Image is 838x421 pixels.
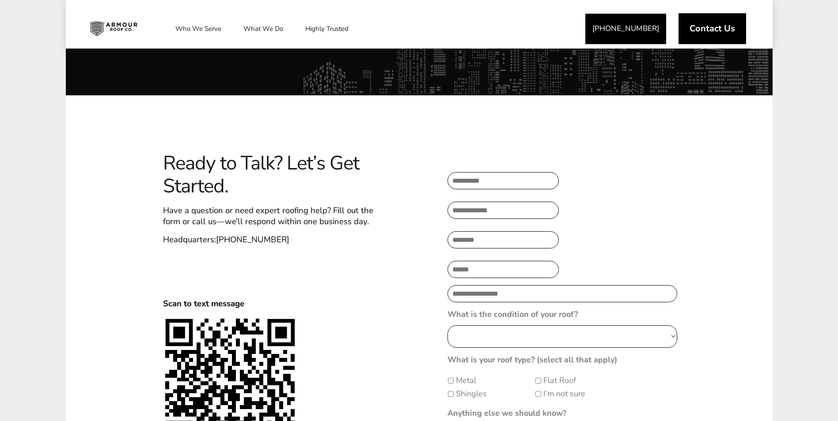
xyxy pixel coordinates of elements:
[216,234,289,245] a: [PHONE_NUMBER]
[679,13,746,44] a: Contact Us
[163,205,373,227] span: Have a question or need expert roofing help? Fill out the form or call us—we’ll respond within on...
[83,18,144,40] img: Industrial and Commercial Roofing Company | Armour Roof Co.
[543,388,585,400] label: I’m not sure
[456,375,476,387] label: Metal
[235,18,292,40] a: What We Do
[447,355,617,365] label: What is your roof type? (select all that apply)
[296,18,357,40] a: Highly Trusted
[456,388,487,400] label: Shingles
[447,309,578,320] label: What is the condition of your roof?
[163,152,382,199] span: Ready to Talk? Let’s Get Started.
[167,18,230,40] a: Who We Serve
[163,234,289,245] span: Headquarters:
[585,14,666,44] a: [PHONE_NUMBER]
[163,298,244,309] span: Scan to text message
[447,408,566,418] label: Anything else we should know?
[690,24,735,33] span: Contact Us
[543,375,576,387] label: Flat Roof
